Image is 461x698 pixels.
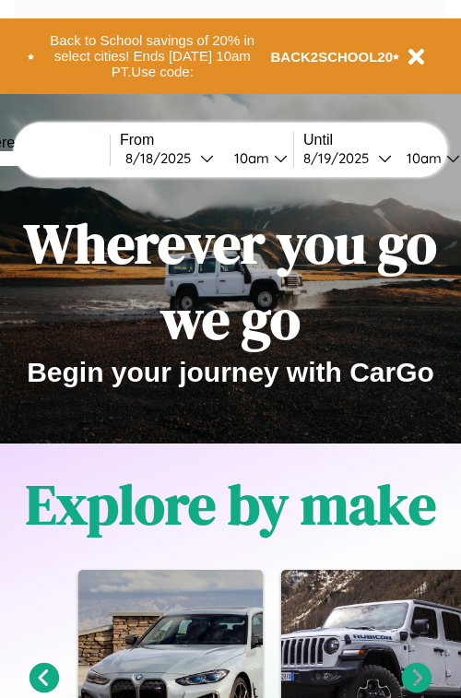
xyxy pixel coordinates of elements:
div: 8 / 18 / 2025 [125,149,200,167]
button: 10am [219,148,293,168]
label: From [120,132,293,148]
button: Back to School savings of 20% in select cities! Ends [DATE] 10am PT.Use code: [34,28,271,85]
h1: Explore by make [26,467,436,542]
div: 10am [397,149,446,167]
div: 10am [225,149,274,167]
button: 8/18/2025 [120,148,219,168]
div: 8 / 19 / 2025 [303,149,378,167]
b: BACK2SCHOOL20 [271,49,394,65]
